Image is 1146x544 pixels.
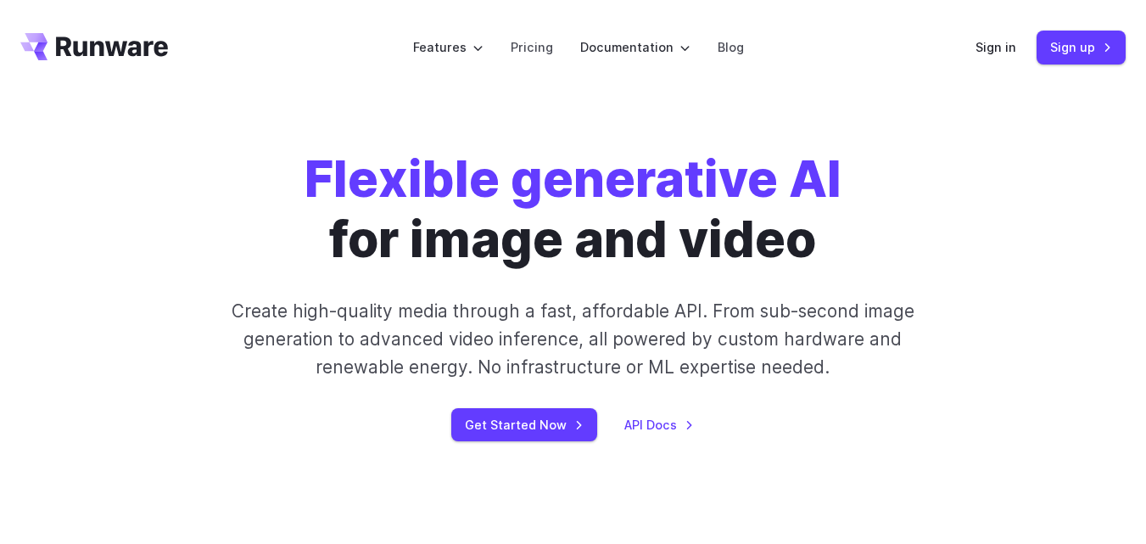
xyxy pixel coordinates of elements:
label: Documentation [580,37,690,57]
a: Blog [718,37,744,57]
a: Pricing [511,37,553,57]
a: Get Started Now [451,408,597,441]
a: Sign up [1037,31,1126,64]
a: Go to / [20,33,168,60]
h1: for image and video [305,149,841,270]
p: Create high-quality media through a fast, affordable API. From sub-second image generation to adv... [220,297,927,382]
a: Sign in [975,37,1016,57]
label: Features [413,37,484,57]
strong: Flexible generative AI [305,149,841,209]
a: API Docs [624,415,694,435]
